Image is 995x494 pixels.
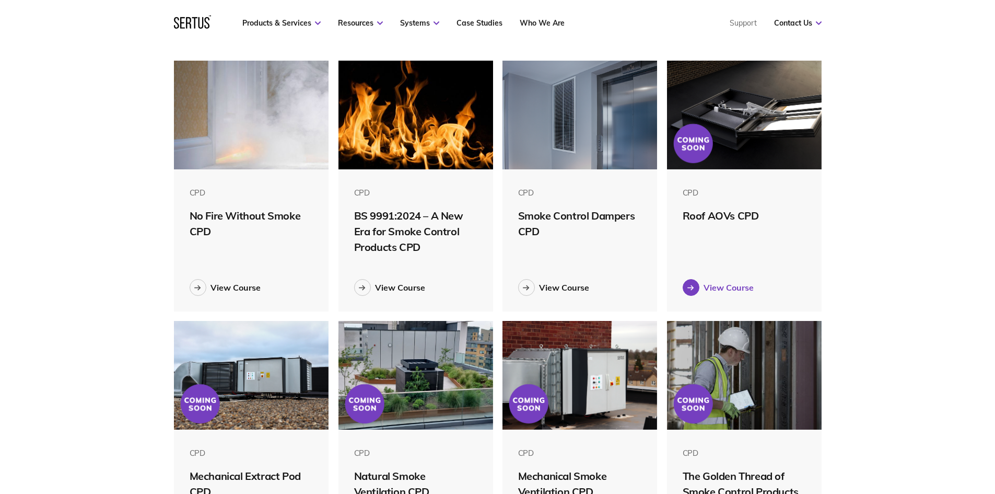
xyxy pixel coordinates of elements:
iframe: Chat Widget [807,373,995,494]
div: CPD [683,188,806,198]
div: CPD [518,448,642,458]
div: BS 9991:2024 – A New Era for Smoke Control Products CPD [354,208,478,255]
div: View Course [210,282,261,293]
div: CPD [354,188,478,198]
div: View Course [375,282,425,293]
a: View Course [683,279,806,296]
a: Systems [400,18,439,28]
div: CPD [683,448,806,458]
a: Case Studies [456,18,502,28]
div: CPD [354,448,478,458]
div: Roof AOVs CPD [683,208,806,224]
div: Smoke Control Dampers CPD [518,208,642,239]
a: Resources [338,18,383,28]
div: View Course [704,282,754,293]
div: CPD [518,188,642,198]
a: Products & Services [242,18,321,28]
div: CPD [190,448,313,458]
a: View Course [354,279,478,296]
a: Who We Are [520,18,565,28]
div: No Fire Without Smoke CPD [190,208,313,239]
a: View Course [190,279,313,296]
div: CPD [190,188,313,198]
a: View Course [518,279,642,296]
a: Support [730,18,757,28]
div: View Course [539,282,589,293]
a: Contact Us [774,18,822,28]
